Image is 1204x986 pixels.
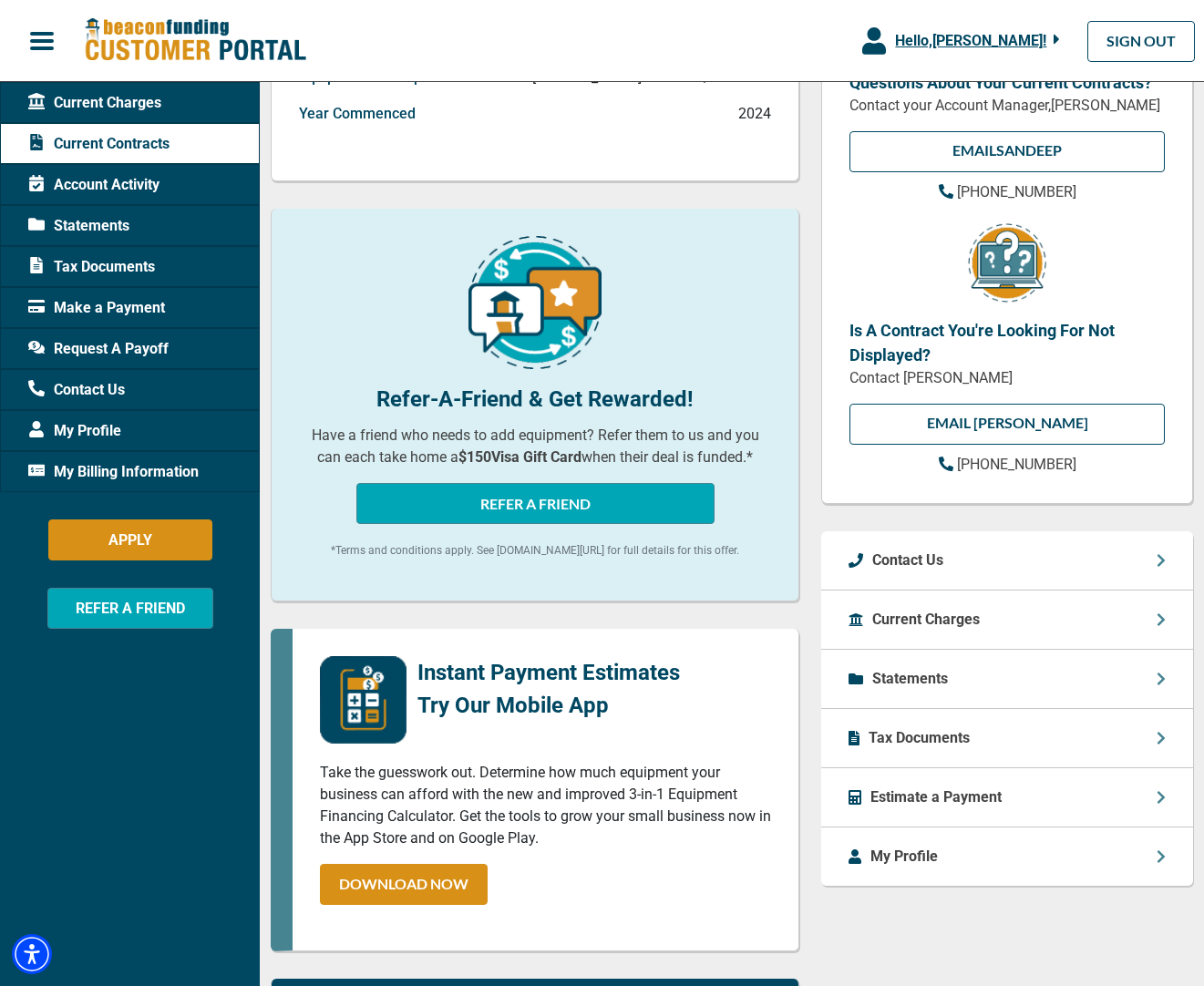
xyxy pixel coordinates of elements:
[895,32,1046,49] span: Hello, [PERSON_NAME] !
[320,656,406,744] img: mobile-app-logo.png
[957,183,1076,200] span: [PHONE_NUMBER]
[28,297,165,319] span: Make a Payment
[738,103,771,125] p: 2024
[849,70,1165,95] p: Questions About Your Current Contracts?
[872,609,980,631] p: Current Charges
[320,762,771,849] p: Take the guesswork out. Determine how much equipment your business can afford with the new and im...
[28,256,155,278] span: Tax Documents
[28,420,121,442] span: My Profile
[872,549,943,571] p: Contact Us
[299,542,771,559] p: *Terms and conditions apply. See [DOMAIN_NAME][URL] for full details for this offer.
[356,483,715,524] button: REFER A FRIEND
[28,215,129,237] span: Statements
[28,379,125,401] span: Contact Us
[299,103,416,125] p: Year Commenced
[468,236,602,369] img: refer-a-friend-icon.png
[872,668,948,690] p: Statements
[12,934,52,974] div: Accessibility Menu
[28,461,199,483] span: My Billing Information
[28,133,170,155] span: Current Contracts
[458,448,581,466] b: $150 Visa Gift Card
[849,318,1165,367] p: Is A Contract You're Looking For Not Displayed?
[939,454,1076,476] a: [PHONE_NUMBER]
[28,338,169,360] span: Request A Payoff
[870,786,1002,808] p: Estimate a Payment
[299,425,771,468] p: Have a friend who needs to add equipment? Refer them to us and you can each take home a when thei...
[939,181,1076,203] a: [PHONE_NUMBER]
[417,656,680,689] p: Instant Payment Estimates
[28,174,160,196] span: Account Activity
[417,689,680,722] p: Try Our Mobile App
[299,383,771,416] p: Refer-A-Friend & Get Rewarded!
[47,588,213,629] button: REFER A FRIEND
[48,519,212,560] button: APPLY
[966,221,1048,304] img: contract-icon.png
[28,92,161,114] span: Current Charges
[84,17,306,64] img: Beacon Funding Customer Portal Logo
[870,846,938,868] p: My Profile
[869,727,970,749] p: Tax Documents
[849,367,1165,389] p: Contact [PERSON_NAME]
[849,131,1165,172] a: EMAILSandeep
[320,864,488,905] a: DOWNLOAD NOW
[957,456,1076,473] span: [PHONE_NUMBER]
[849,404,1165,445] a: EMAIL [PERSON_NAME]
[1087,21,1195,62] a: SIGN OUT
[849,95,1165,117] p: Contact your Account Manager, [PERSON_NAME]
